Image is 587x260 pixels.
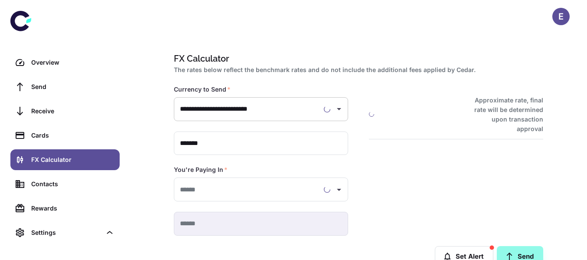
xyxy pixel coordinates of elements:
[465,95,543,134] h6: Approximate rate, final rate will be determined upon transaction approval
[10,52,120,73] a: Overview
[10,76,120,97] a: Send
[174,165,228,174] label: You're Paying In
[31,131,114,140] div: Cards
[31,58,114,67] div: Overview
[10,174,120,194] a: Contacts
[31,179,114,189] div: Contacts
[10,101,120,122] a: Receive
[10,198,120,219] a: Rewards
[10,125,120,146] a: Cards
[10,149,120,170] a: FX Calculator
[31,155,114,165] div: FX Calculator
[174,85,231,94] label: Currency to Send
[552,8,570,25] button: E
[31,228,101,237] div: Settings
[10,222,120,243] div: Settings
[174,52,540,65] h1: FX Calculator
[333,184,345,196] button: Open
[333,103,345,115] button: Open
[31,204,114,213] div: Rewards
[31,82,114,92] div: Send
[31,106,114,116] div: Receive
